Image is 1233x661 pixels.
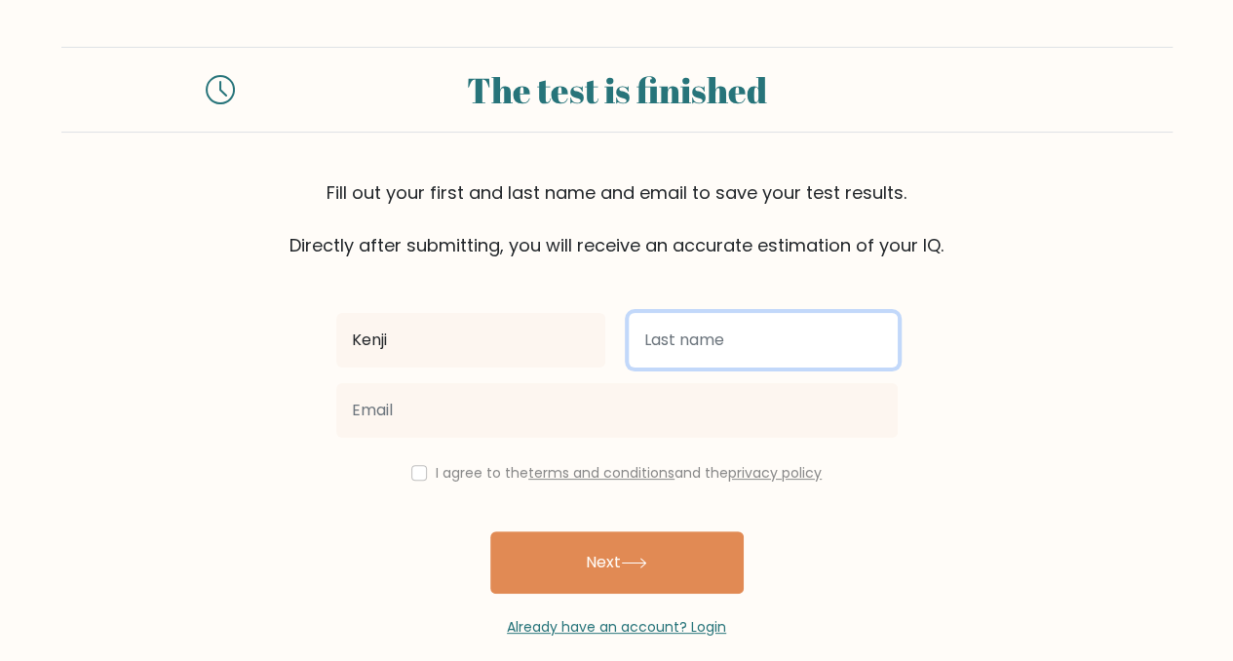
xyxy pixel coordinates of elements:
[507,617,726,637] a: Already have an account? Login
[490,531,744,594] button: Next
[728,463,822,483] a: privacy policy
[528,463,674,483] a: terms and conditions
[336,383,898,438] input: Email
[336,313,605,368] input: First name
[258,63,976,116] div: The test is finished
[629,313,898,368] input: Last name
[61,179,1173,258] div: Fill out your first and last name and email to save your test results. Directly after submitting,...
[436,463,822,483] label: I agree to the and the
